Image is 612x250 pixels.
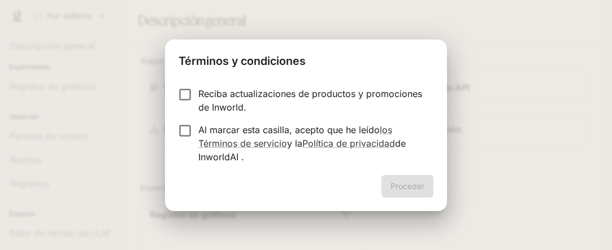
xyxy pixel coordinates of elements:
[198,124,392,149] a: los Términos de servicio
[302,138,395,149] a: Política de privacidad
[198,124,380,135] font: Al marcar esta casilla, acepto que he leído
[287,138,302,149] font: y la
[198,138,406,163] font: de InworldAI .
[179,54,306,68] font: Términos y condiciones
[198,88,422,113] font: Reciba actualizaciones de productos y promociones de Inworld.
